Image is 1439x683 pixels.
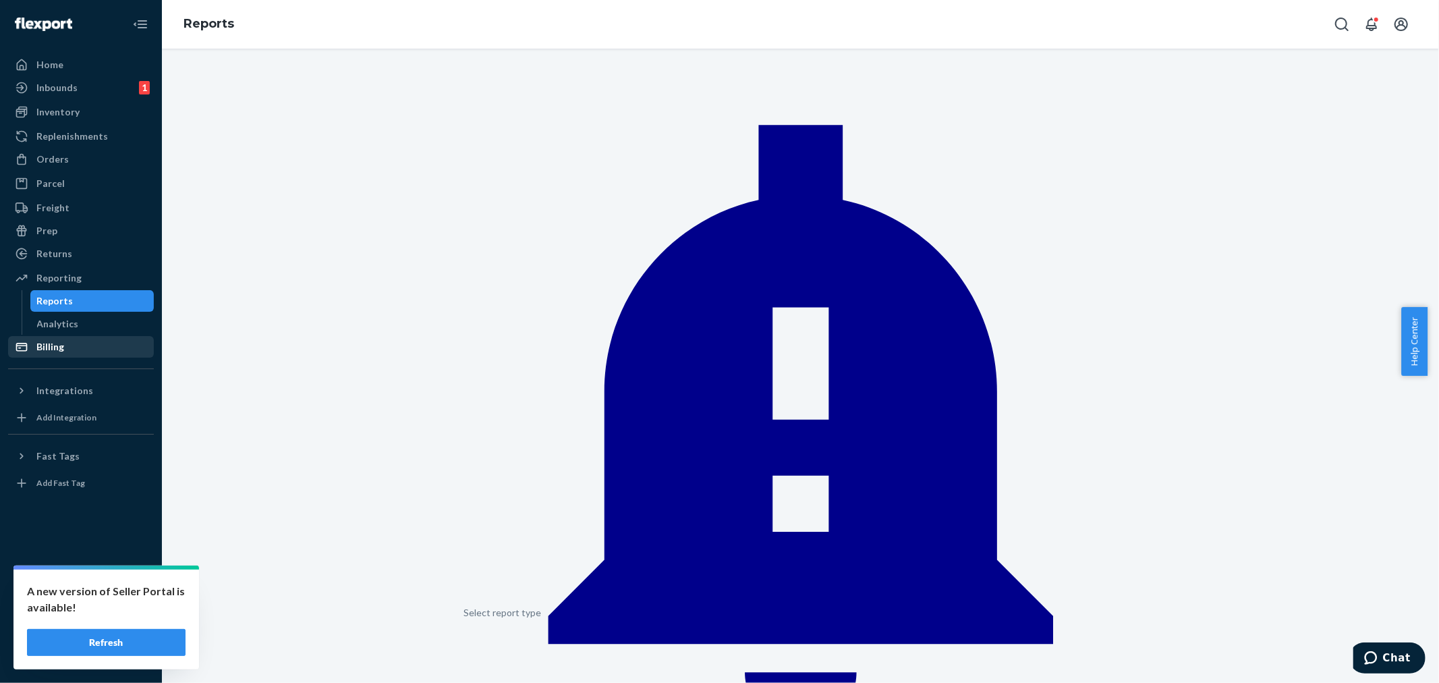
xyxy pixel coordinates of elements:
button: Fast Tags [8,445,154,467]
div: Analytics [37,317,79,331]
div: Returns [36,247,72,261]
a: Inbounds1 [8,77,154,99]
a: Add Integration [8,407,154,429]
div: Parcel [36,177,65,190]
a: Reporting [8,267,154,289]
iframe: Opens a widget where you can chat to one of our agents [1353,643,1426,676]
div: Select report type [464,606,542,620]
div: Inventory [36,105,80,119]
div: Billing [36,340,64,354]
a: Add Fast Tag [8,472,154,494]
div: Orders [36,153,69,166]
button: Give Feedback [8,645,154,667]
button: Open account menu [1388,11,1415,38]
a: Reports [30,290,154,312]
a: Inventory [8,101,154,123]
a: Replenishments [8,126,154,147]
img: Flexport logo [15,18,72,31]
a: Home [8,54,154,76]
div: 1 [139,81,150,94]
button: Integrations [8,380,154,402]
a: Settings [8,576,154,598]
button: Open Search Box [1328,11,1355,38]
button: Close Navigation [127,11,154,38]
div: Home [36,58,63,72]
ol: breadcrumbs [173,5,245,44]
div: Prep [36,224,57,238]
a: Reports [184,16,234,31]
a: Analytics [30,313,154,335]
a: Orders [8,148,154,170]
div: Replenishments [36,130,108,143]
p: A new version of Seller Portal is available! [27,583,186,616]
a: Prep [8,220,154,242]
div: Reporting [36,271,82,285]
div: Integrations [36,384,93,398]
a: Freight [8,197,154,219]
div: Add Integration [36,412,96,423]
div: Freight [36,201,69,215]
button: Open notifications [1358,11,1385,38]
a: Parcel [8,173,154,194]
div: Inbounds [36,81,78,94]
button: Help Center [1401,307,1428,376]
a: Help Center [8,622,154,644]
div: Reports [37,294,74,308]
div: Fast Tags [36,449,80,463]
a: Billing [8,336,154,358]
div: Add Fast Tag [36,477,85,489]
button: Talk to Support [8,599,154,621]
a: Returns [8,243,154,265]
button: Refresh [27,629,186,656]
